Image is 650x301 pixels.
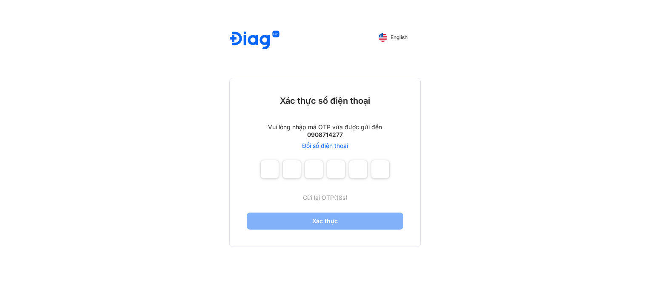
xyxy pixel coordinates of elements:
[280,95,370,106] div: Xác thực số điện thoại
[247,213,403,230] button: Xác thực
[373,31,413,44] button: English
[302,142,348,150] a: Đổi số điện thoại
[379,33,387,42] img: English
[230,31,279,51] img: logo
[391,34,408,40] span: English
[268,123,382,131] div: Vui lòng nhập mã OTP vừa được gửi đến
[307,131,343,139] div: 0908714277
